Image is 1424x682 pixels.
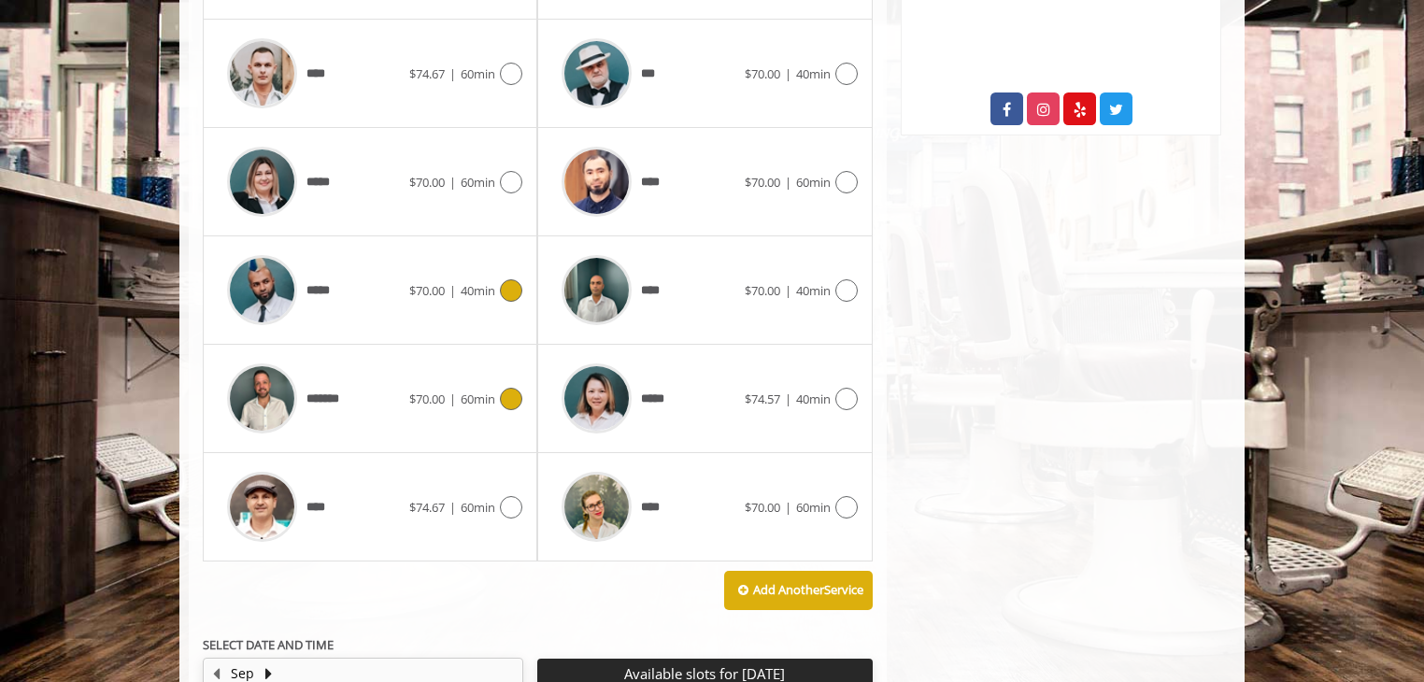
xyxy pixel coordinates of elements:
[203,636,334,653] b: SELECT DATE AND TIME
[409,65,445,82] span: $74.67
[785,499,791,516] span: |
[449,391,456,407] span: |
[461,174,495,191] span: 60min
[545,666,864,682] p: Available slots for [DATE]
[785,174,791,191] span: |
[461,65,495,82] span: 60min
[796,391,831,407] span: 40min
[409,174,445,191] span: $70.00
[409,391,445,407] span: $70.00
[409,282,445,299] span: $70.00
[449,499,456,516] span: |
[449,282,456,299] span: |
[449,65,456,82] span: |
[785,391,791,407] span: |
[796,65,831,82] span: 40min
[449,174,456,191] span: |
[785,282,791,299] span: |
[745,65,780,82] span: $70.00
[796,174,831,191] span: 60min
[461,499,495,516] span: 60min
[753,581,863,598] b: Add Another Service
[796,499,831,516] span: 60min
[796,282,831,299] span: 40min
[745,174,780,191] span: $70.00
[785,65,791,82] span: |
[745,282,780,299] span: $70.00
[745,391,780,407] span: $74.57
[461,282,495,299] span: 40min
[409,499,445,516] span: $74.67
[724,571,873,610] button: Add AnotherService
[745,499,780,516] span: $70.00
[461,391,495,407] span: 60min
